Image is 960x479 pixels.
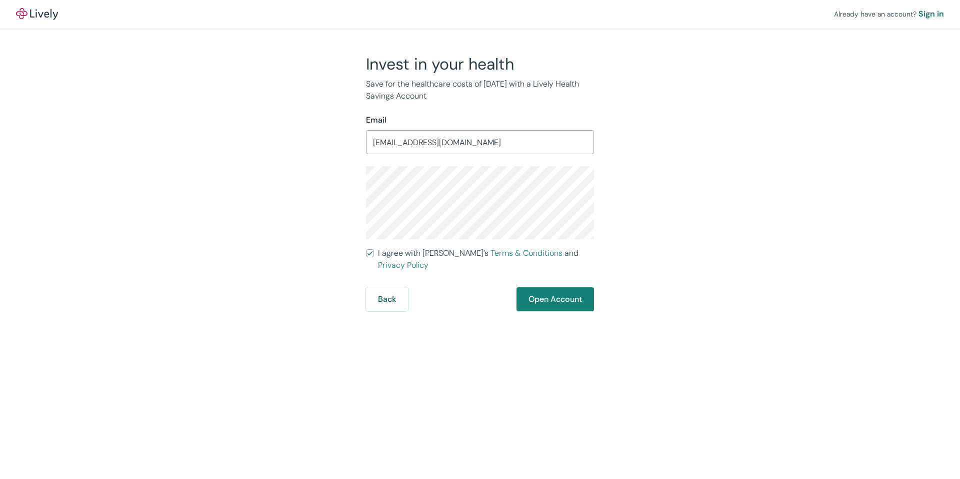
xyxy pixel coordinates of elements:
button: Open Account [516,287,594,311]
a: Privacy Policy [378,260,428,270]
span: I agree with [PERSON_NAME]’s and [378,247,594,271]
h2: Invest in your health [366,54,594,74]
label: Email [366,114,386,126]
p: Save for the healthcare costs of [DATE] with a Lively Health Savings Account [366,78,594,102]
a: LivelyLively [16,8,58,20]
div: Already have an account? [834,8,944,20]
a: Sign in [918,8,944,20]
img: Lively [16,8,58,20]
button: Back [366,287,408,311]
a: Terms & Conditions [490,248,562,258]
